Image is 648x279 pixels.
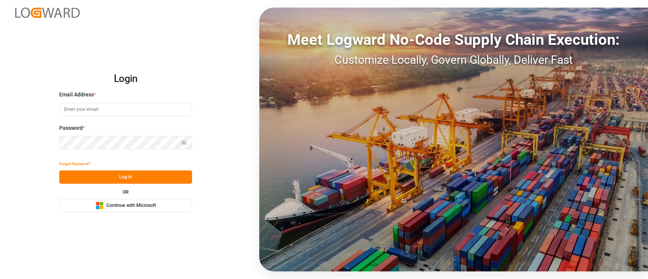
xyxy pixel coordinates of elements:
input: Enter your email [59,103,192,116]
div: Customize Locally, Govern Globally, Deliver Fast [259,51,648,68]
div: Meet Logward No-Code Supply Chain Execution: [259,28,648,51]
img: Logward_new_orange.png [15,8,80,18]
button: Continue with Microsoft [59,199,192,212]
small: OR [123,190,129,194]
button: Log In [59,170,192,184]
span: Password [59,124,83,132]
span: Email Address [59,91,94,99]
span: Continue with Microsoft [106,202,156,209]
button: Forgot Password? [59,157,90,170]
h2: Login [59,67,192,91]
